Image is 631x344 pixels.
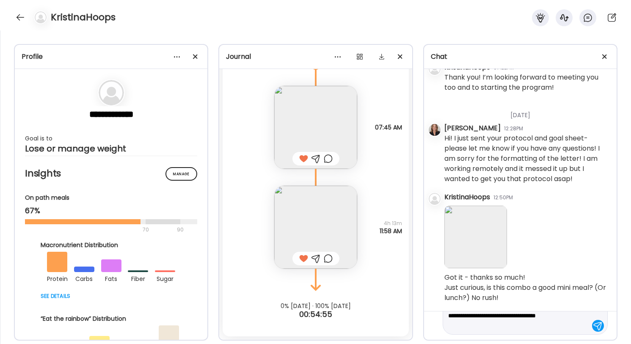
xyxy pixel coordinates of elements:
[101,272,121,284] div: fats
[128,272,148,284] div: fiber
[380,220,402,227] span: 4h 13m
[22,52,201,62] div: Profile
[176,225,185,235] div: 90
[444,206,507,268] img: attachments%2Fconverations%2FnXJQABvJaoQ2K9boFQIH%2FH4veQEZhdRVGbyIGP0Cd
[431,52,610,62] div: Chat
[493,194,513,201] div: 12:50PM
[429,193,441,205] img: bg-avatar-default.svg
[444,123,501,133] div: [PERSON_NAME]
[35,11,47,23] img: bg-avatar-default.svg
[444,101,610,123] div: [DATE]
[444,192,490,202] div: KristinaHoops
[41,241,182,250] div: Macronutrient Distribution
[74,272,94,284] div: carbs
[25,225,174,235] div: 70
[41,314,182,323] div: “Eat the rainbow” Distribution
[25,206,197,216] div: 67%
[504,125,523,132] div: 12:28PM
[444,133,610,184] div: Hi! I just sent your protocol and goal sheet-please let me know if you have any questions! I am s...
[165,167,197,181] div: Manage
[444,272,610,303] div: Got it - thanks so much! Just curious, is this combo a good mini meal? (Or lunch?) No rush!
[380,227,402,235] span: 11:58 AM
[47,272,67,284] div: protein
[219,303,412,309] div: 0% [DATE] · 100% [DATE]
[219,309,412,319] div: 00:54:55
[25,167,197,180] h2: Insights
[429,63,441,75] img: bg-avatar-default.svg
[25,143,197,154] div: Lose or manage weight
[25,133,197,143] div: Goal is to
[99,80,124,105] img: bg-avatar-default.svg
[51,11,116,24] h4: KristinaHoops
[375,124,402,131] span: 07:45 AM
[274,86,357,169] img: images%2Fk5ZMW9FHcXQur5qotgTX4mCroqJ3%2FaS0wtMg26ndnOLwBQtoZ%2F6cauuUrdoWFgGhPGDAjr_240
[25,193,197,202] div: On path meals
[444,72,610,93] div: Thank you! I’m looking forward to meeting you too and to starting the program!
[226,52,405,62] div: Journal
[155,272,175,284] div: sugar
[429,124,441,136] img: avatars%2FOBFS3SlkXLf3tw0VcKDc4a7uuG83
[274,186,357,269] img: images%2Fk5ZMW9FHcXQur5qotgTX4mCroqJ3%2FkddphuWC2z620xspDKpJ%2FjjruKG8LjGYvdMgJtM5F_240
